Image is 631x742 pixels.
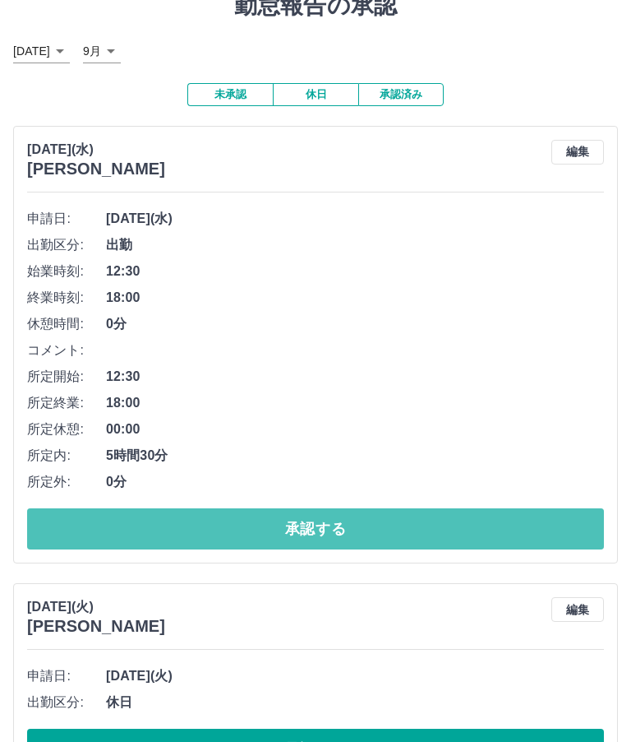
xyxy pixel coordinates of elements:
button: 編集 [551,598,604,623]
span: [DATE](火) [106,667,604,687]
span: 申請日: [27,210,106,230]
span: 出勤区分: [27,236,106,256]
span: 所定外: [27,473,106,493]
h3: [PERSON_NAME] [27,618,165,637]
button: 休日 [273,84,358,107]
span: 18:00 [106,394,604,414]
span: 0分 [106,315,604,335]
span: 12:30 [106,262,604,282]
span: 5時間30分 [106,447,604,466]
span: 始業時刻: [27,262,106,282]
button: 承認する [27,509,604,550]
div: 9月 [83,40,121,64]
button: 編集 [551,141,604,165]
span: 出勤 [106,236,604,256]
span: [DATE](水) [106,210,604,230]
span: 所定開始: [27,368,106,387]
span: 休憩時間: [27,315,106,335]
span: 休日 [106,693,604,713]
span: 申請日: [27,667,106,687]
h3: [PERSON_NAME] [27,160,165,179]
p: [DATE](火) [27,598,165,618]
span: 所定休憩: [27,420,106,440]
div: [DATE] [13,40,70,64]
span: 18:00 [106,289,604,308]
span: 00:00 [106,420,604,440]
button: 承認済み [358,84,444,107]
span: コメント: [27,341,106,361]
span: 所定内: [27,447,106,466]
span: 0分 [106,473,604,493]
p: [DATE](水) [27,141,165,160]
span: 終業時刻: [27,289,106,308]
button: 未承認 [187,84,273,107]
span: 12:30 [106,368,604,387]
span: 所定終業: [27,394,106,414]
